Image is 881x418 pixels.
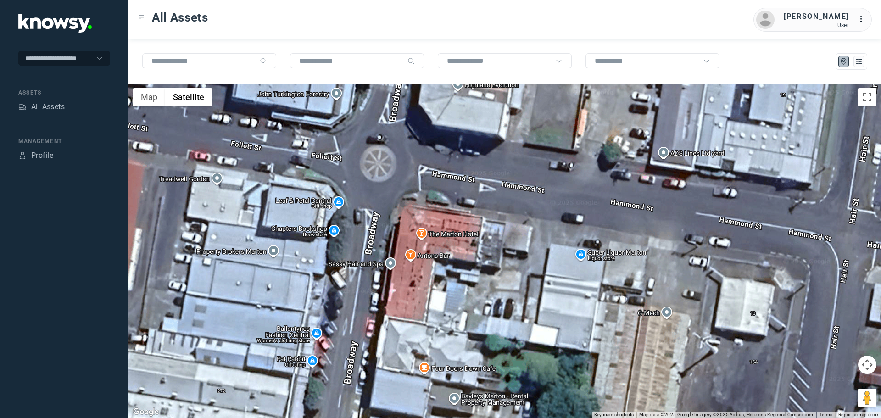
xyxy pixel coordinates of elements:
a: Open this area in Google Maps (opens a new window) [131,406,161,418]
div: Profile [18,151,27,160]
img: Google [131,406,161,418]
button: Toggle fullscreen view [858,88,876,106]
img: avatar.png [756,11,775,29]
a: Report a map error [838,412,878,417]
a: Terms (opens in new tab) [819,412,833,417]
button: Drag Pegman onto the map to open Street View [858,389,876,407]
button: Keyboard shortcuts [594,412,634,418]
div: Management [18,137,110,145]
div: Assets [18,89,110,97]
div: : [858,14,869,25]
tspan: ... [859,16,868,22]
button: Map camera controls [858,356,876,374]
span: All Assets [152,9,208,26]
div: User [784,22,849,28]
div: : [858,14,869,26]
button: Show street map [133,88,165,106]
a: ProfileProfile [18,150,54,161]
div: [PERSON_NAME] [784,11,849,22]
div: Profile [31,150,54,161]
div: Search [260,57,267,65]
div: Search [407,57,415,65]
div: Assets [18,103,27,111]
div: List [855,57,863,66]
a: AssetsAll Assets [18,101,65,112]
button: Show satellite imagery [165,88,212,106]
div: All Assets [31,101,65,112]
div: Toggle Menu [138,14,145,21]
span: Map data ©2025 Google Imagery ©2025 Airbus, Horizons Regional Consortium [639,412,814,417]
div: Map [840,57,848,66]
img: Application Logo [18,14,92,33]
